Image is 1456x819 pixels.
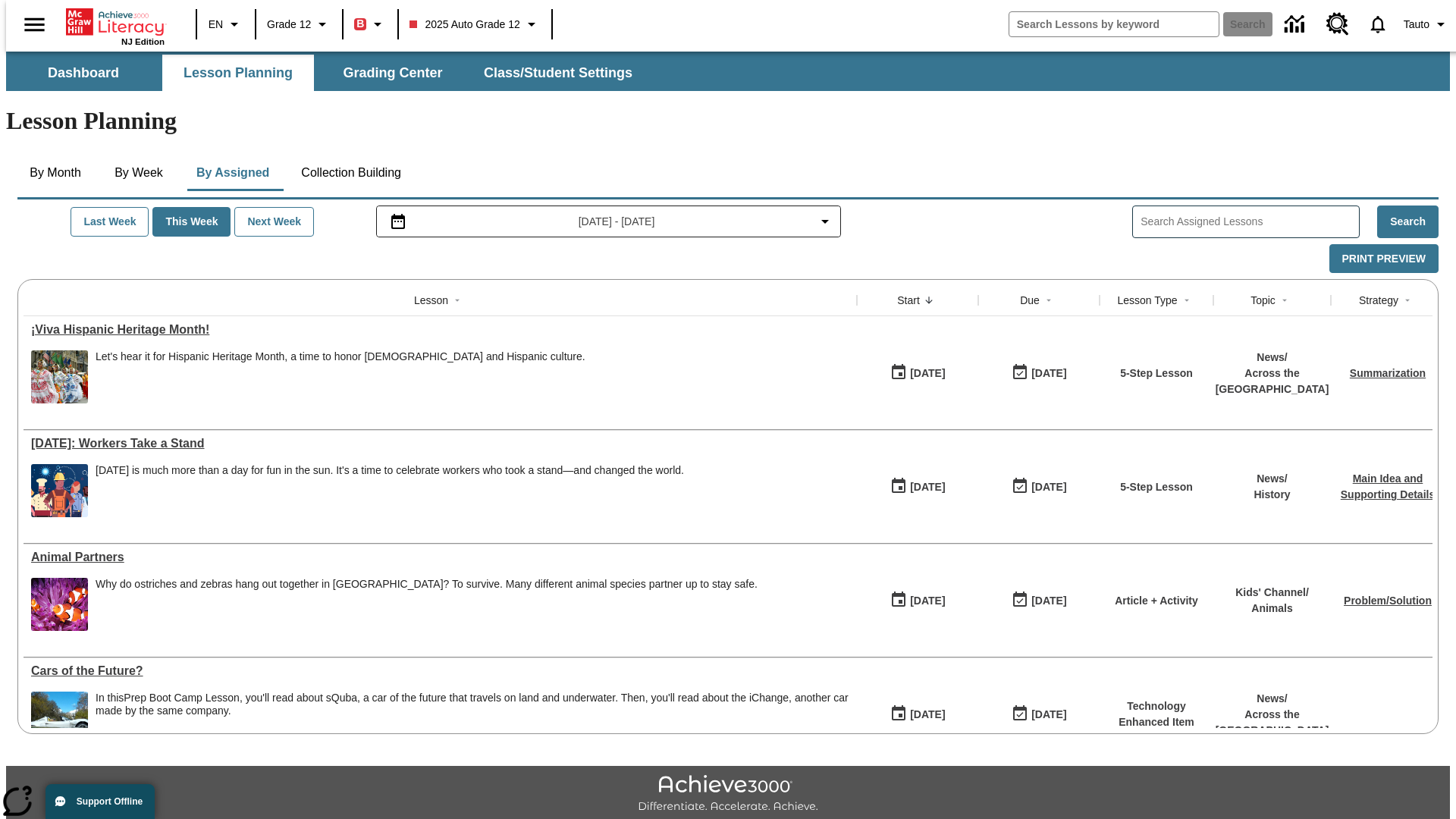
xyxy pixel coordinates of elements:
[348,11,393,38] button: Boost Class color is red. Change class color
[897,293,920,308] div: Start
[885,586,950,615] button: 07/07/25: First time the lesson was available
[96,692,849,717] div: In this
[403,11,546,38] button: Class: 2025 Auto Grade 12, Select your class
[1006,472,1072,501] button: 06/30/26: Last day the lesson can be accessed
[31,664,849,678] div: Cars of the Future?
[1178,291,1196,309] button: Sort
[48,64,119,82] span: Dashboard
[71,207,149,237] button: Last Week
[1006,586,1072,615] button: 06/30/26: Last day the lesson can be accessed
[77,796,143,807] span: Support Offline
[96,578,758,631] span: Why do ostriches and zebras hang out together in Africa? To survive. Many different animal specie...
[96,692,849,717] testabrev: Prep Boot Camp Lesson, you'll read about sQuba, a car of the future that travels on land and unde...
[1235,585,1309,601] p: Kids' Channel /
[1276,291,1294,309] button: Sort
[885,472,950,501] button: 07/23/25: First time the lesson was available
[1344,595,1432,607] a: Problem/Solution
[202,11,250,38] button: Language: EN, Select a language
[17,155,93,191] button: By Month
[184,64,293,82] span: Lesson Planning
[6,52,1450,91] div: SubNavbar
[343,64,442,82] span: Grading Center
[1398,11,1456,38] button: Profile/Settings
[1020,293,1040,308] div: Due
[101,155,177,191] button: By Week
[1329,244,1439,274] button: Print Preview
[383,212,835,231] button: Select the date range menu item
[472,55,645,91] button: Class/Student Settings
[31,551,849,564] div: Animal Partners
[6,107,1450,135] h1: Lesson Planning
[579,214,655,230] span: [DATE] - [DATE]
[1107,698,1206,730] p: Technology Enhanced Item
[1341,472,1435,500] a: Main Idea and Supporting Details
[1254,471,1290,487] p: News /
[31,692,88,745] img: High-tech automobile treading water.
[31,664,849,678] a: Cars of the Future? , Lessons
[1235,601,1309,617] p: Animals
[267,17,311,33] span: Grade 12
[1031,364,1066,383] div: [DATE]
[96,350,585,363] div: Let's hear it for Hispanic Heritage Month, a time to honor [DEMOGRAPHIC_DATA] and Hispanic culture.
[96,464,684,517] div: Labor Day is much more than a day for fun in the sun. It's a time to celebrate workers who took a...
[1141,211,1359,233] input: Search Assigned Lessons
[96,692,849,745] div: In this Prep Boot Camp Lesson, you'll read about sQuba, a car of the future that travels on land ...
[638,775,818,814] img: Achieve3000 Differentiate Accelerate Achieve
[1276,4,1317,45] a: Data Center
[1358,5,1398,44] a: Notifications
[414,293,448,308] div: Lesson
[1250,293,1276,308] div: Topic
[1254,487,1290,503] p: History
[1120,479,1193,495] p: 5-Step Lesson
[1031,478,1066,497] div: [DATE]
[816,212,834,231] svg: Collapse Date Range Filter
[1040,291,1058,309] button: Sort
[1006,700,1072,729] button: 08/01/26: Last day the lesson can be accessed
[152,207,231,237] button: This Week
[1404,17,1429,33] span: Tauto
[289,155,413,191] button: Collection Building
[31,578,88,631] img: Three clownfish swim around a purple anemone.
[96,350,585,403] div: Let's hear it for Hispanic Heritage Month, a time to honor Hispanic Americans and Hispanic culture.
[31,323,849,337] a: ¡Viva Hispanic Heritage Month! , Lessons
[910,705,945,724] div: [DATE]
[885,700,950,729] button: 07/01/25: First time the lesson was available
[1377,206,1439,238] button: Search
[96,464,684,477] div: [DATE] is much more than a day for fun in the sun. It's a time to celebrate workers who took a st...
[209,17,223,33] span: EN
[910,591,945,610] div: [DATE]
[234,207,314,237] button: Next Week
[31,464,88,517] img: A banner with a blue background shows an illustrated row of diverse men and women dressed in clot...
[1398,291,1417,309] button: Sort
[1009,12,1219,36] input: search field
[31,551,849,564] a: Animal Partners, Lessons
[484,64,632,82] span: Class/Student Settings
[31,437,849,450] div: Labor Day: Workers Take a Stand
[1350,367,1426,379] a: Summarization
[356,14,364,33] span: B
[910,364,945,383] div: [DATE]
[12,2,57,47] button: Open side menu
[1031,705,1066,724] div: [DATE]
[1031,591,1066,610] div: [DATE]
[8,55,159,91] button: Dashboard
[409,17,519,33] span: 2025 Auto Grade 12
[261,11,337,38] button: Grade: Grade 12, Select a grade
[45,784,155,819] button: Support Offline
[885,359,950,388] button: 09/15/25: First time the lesson was available
[6,55,646,91] div: SubNavbar
[31,350,88,403] img: A photograph of Hispanic women participating in a parade celebrating Hispanic culture. The women ...
[121,37,165,46] span: NJ Edition
[1216,366,1329,397] p: Across the [GEOGRAPHIC_DATA]
[1115,593,1198,609] p: Article + Activity
[96,578,758,591] div: Why do ostriches and zebras hang out together in [GEOGRAPHIC_DATA]? To survive. Many different an...
[1120,366,1193,381] p: 5-Step Lesson
[66,7,165,37] a: Home
[31,437,849,450] a: Labor Day: Workers Take a Stand, Lessons
[1117,293,1177,308] div: Lesson Type
[1216,350,1329,366] p: News /
[184,155,281,191] button: By Assigned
